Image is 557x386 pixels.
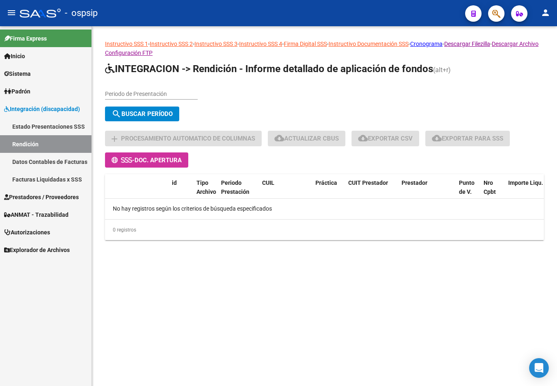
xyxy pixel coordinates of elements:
[65,4,98,22] span: - ospsip
[432,133,442,143] mat-icon: cloud_download
[410,41,443,47] a: Cronograma
[459,179,475,195] span: Punto de V.
[398,174,456,210] datatable-header-cell: Prestador
[352,131,419,146] button: Exportar CSV
[4,210,68,219] span: ANMAT - Trazabilidad
[239,41,282,47] a: Instructivo SSS 4
[4,245,70,254] span: Explorador de Archivos
[112,157,135,164] span: -
[284,41,327,47] a: Firma Digital SSS
[105,220,544,240] div: 0 registros
[348,179,388,186] span: CUIT Prestador
[4,52,25,61] span: Inicio
[105,63,433,75] span: INTEGRACION -> Rendición - Informe detallado de aplicación de fondos
[7,8,16,18] mat-icon: menu
[268,131,345,146] button: Actualizar CBUs
[4,193,79,202] span: Prestadores / Proveedores
[315,179,337,186] span: Práctica
[480,174,505,210] datatable-header-cell: Nro Cpbt
[259,174,312,210] datatable-header-cell: CUIL
[425,131,510,146] button: Exportar para SSS
[456,174,480,210] datatable-header-cell: Punto de V.
[4,34,47,43] span: Firma Express
[329,41,409,47] a: Instructivo Documentación SSS
[105,199,544,219] div: No hay registros según los criterios de búsqueda especificados
[529,358,549,378] div: Open Intercom Messenger
[484,179,496,195] span: Nro Cpbt
[262,179,274,186] span: CUIL
[105,39,544,57] p: - - - - - - - -
[274,135,339,142] span: Actualizar CBUs
[221,179,249,195] span: Periodo Prestación
[193,174,218,210] datatable-header-cell: Tipo Archivo
[121,135,255,143] span: Procesamiento automatico de columnas
[358,135,413,142] span: Exportar CSV
[505,174,550,210] datatable-header-cell: Importe Liqu.
[150,41,193,47] a: Instructivo SSS 2
[105,107,179,121] button: Buscar Período
[4,104,80,114] span: Integración (discapacidad)
[218,174,259,210] datatable-header-cell: Periodo Prestación
[112,109,121,119] mat-icon: search
[196,179,216,195] span: Tipo Archivo
[172,179,177,186] span: id
[105,41,148,47] a: Instructivo SSS 1
[105,131,262,146] button: Procesamiento automatico de columnas
[112,110,173,118] span: Buscar Período
[4,87,30,96] span: Padrón
[432,135,503,142] span: Exportar para SSS
[105,152,188,168] button: -Doc. Apertura
[312,174,345,210] datatable-header-cell: Práctica
[444,41,490,47] a: Descargar Filezilla
[541,8,550,18] mat-icon: person
[402,179,427,186] span: Prestador
[274,133,284,143] mat-icon: cloud_download
[194,41,237,47] a: Instructivo SSS 3
[345,174,398,210] datatable-header-cell: CUIT Prestador
[4,69,31,78] span: Sistema
[110,134,119,144] mat-icon: add
[433,66,451,74] span: (alt+r)
[169,174,193,210] datatable-header-cell: id
[4,228,50,237] span: Autorizaciones
[358,133,368,143] mat-icon: cloud_download
[135,157,182,164] span: Doc. Apertura
[508,179,543,186] span: Importe Liqu.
